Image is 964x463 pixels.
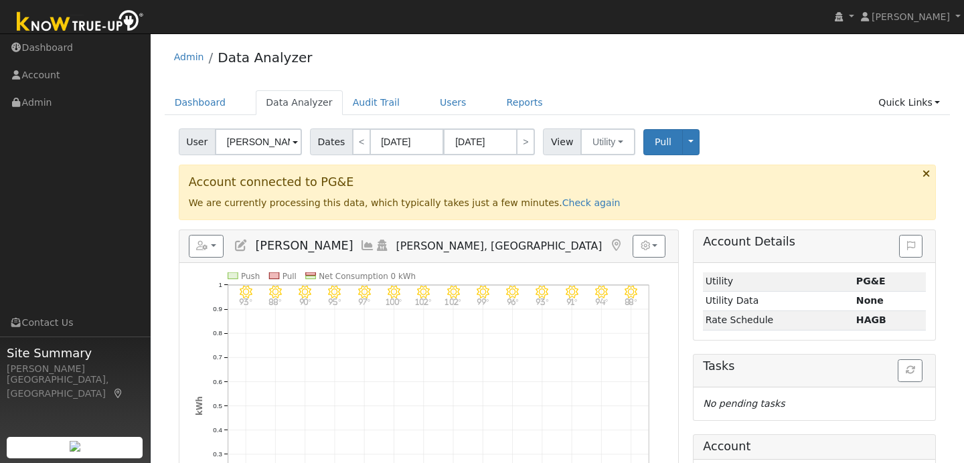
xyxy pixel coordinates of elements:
i: 8/15 - Clear [595,286,608,298]
p: 88° [620,298,643,306]
p: 93° [234,298,257,306]
i: 8/10 - Clear [447,286,460,298]
td: Utility [703,272,854,292]
a: Users [430,90,477,115]
i: 8/12 - Clear [506,286,519,298]
a: Check again [562,197,621,208]
a: Quick Links [868,90,950,115]
a: Edit User (35614) [234,239,248,252]
span: Pull [655,136,671,147]
strong: ID: 17188036, authorized: 08/17/25 [856,276,886,286]
img: retrieve [70,441,80,452]
p: 95° [323,298,346,306]
text: 0.5 [213,402,222,409]
span: [PERSON_NAME] [872,11,950,22]
i: 8/03 - Clear [239,286,252,298]
span: [PERSON_NAME], [GEOGRAPHIC_DATA] [396,240,602,252]
a: Admin [174,52,204,62]
text: Net Consumption 0 kWh [319,271,416,280]
div: We are currently processing this data, which typically takes just a few minutes. [179,165,937,219]
img: Know True-Up [10,7,151,37]
text: Pull [283,271,297,280]
i: 8/06 - Clear [328,286,341,298]
text: 0.8 [213,329,222,337]
text: Push [241,271,260,280]
p: 102° [442,298,465,306]
p: 93° [531,298,554,306]
text: 0.9 [213,305,222,312]
span: View [543,128,581,155]
a: < [352,128,371,155]
p: 91° [560,298,583,306]
i: 8/11 - Clear [477,286,489,298]
h5: Account [703,440,750,453]
text: kWh [194,396,204,415]
span: User [179,128,216,155]
strong: None [856,295,884,306]
td: Utility Data [703,291,854,310]
i: 8/07 - Clear [358,286,371,298]
a: Data Analyzer [256,90,343,115]
a: > [516,128,535,155]
p: 102° [412,298,435,306]
i: 8/08 - Clear [388,286,400,298]
a: Reports [497,90,553,115]
p: 94° [590,298,613,306]
button: Issue History [899,235,922,258]
h5: Account Details [703,235,926,249]
i: 8/16 - Clear [625,286,637,298]
span: Dates [310,128,353,155]
a: Map [609,239,623,252]
p: 88° [264,298,287,306]
span: [PERSON_NAME] [255,239,353,252]
div: [GEOGRAPHIC_DATA], [GEOGRAPHIC_DATA] [7,373,143,401]
a: Dashboard [165,90,236,115]
h3: Account connected to PG&E [189,175,927,189]
text: 1 [218,281,222,288]
i: 8/05 - Clear [299,286,311,298]
i: 8/09 - Clear [417,286,430,298]
i: 8/13 - Clear [536,286,549,298]
div: [PERSON_NAME] [7,362,143,376]
p: 96° [501,298,524,306]
h5: Tasks [703,359,926,373]
i: 8/04 - Clear [269,286,282,298]
input: Select a User [215,128,302,155]
p: 99° [471,298,494,306]
a: Audit Trail [343,90,410,115]
p: 100° [382,298,405,306]
button: Utility [580,128,635,155]
td: Rate Schedule [703,310,854,330]
a: Login As (last Never) [375,239,390,252]
text: 0.4 [213,426,222,434]
i: 8/14 - Clear [566,286,578,298]
text: 0.6 [213,377,222,385]
p: 97° [353,298,376,306]
i: No pending tasks [703,398,785,409]
p: 90° [294,298,317,306]
button: Refresh [898,359,922,382]
button: Pull [643,129,683,155]
strong: D [856,314,886,325]
a: Multi-Series Graph [360,239,375,252]
text: 0.3 [213,450,222,458]
text: 0.7 [213,353,222,361]
a: Map [112,388,125,399]
span: Site Summary [7,344,143,362]
a: Data Analyzer [218,50,312,66]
